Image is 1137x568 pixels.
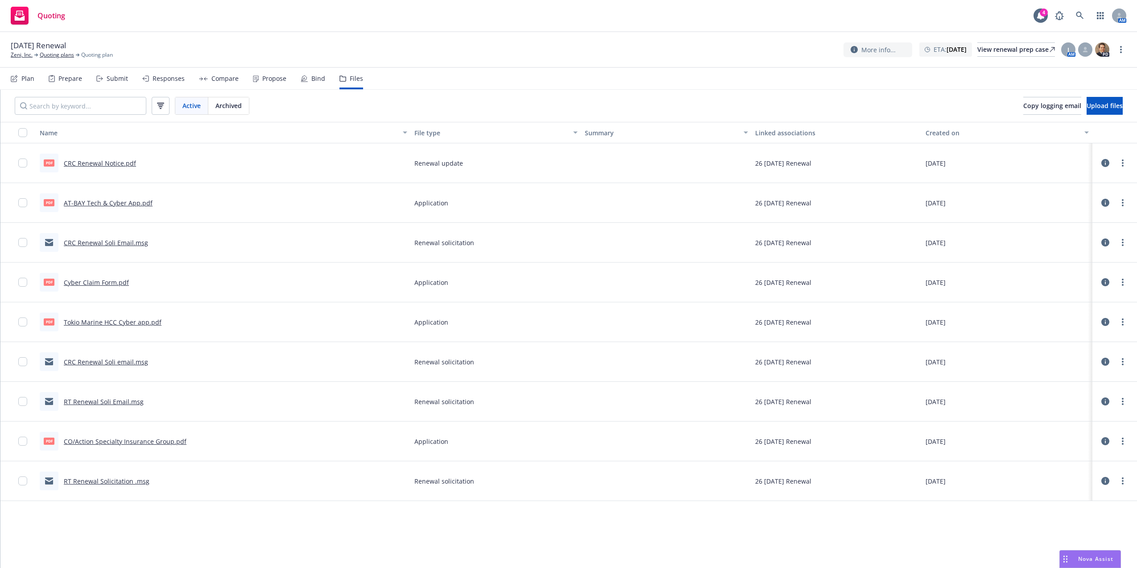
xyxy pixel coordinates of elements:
[926,238,946,247] span: [DATE]
[926,198,946,208] span: [DATE]
[755,357,811,367] div: 26 [DATE] Renewal
[1092,7,1109,25] a: Switch app
[414,159,463,168] span: Renewal update
[15,97,146,115] input: Search by keyword...
[64,318,161,326] a: Tokio Marine HCC Cyber app.pdf
[414,128,568,138] div: File type
[977,43,1055,56] div: View renewal prep case
[64,477,149,485] a: RT Renewal Solicitation .msg
[1117,317,1128,327] a: more
[755,198,811,208] div: 26 [DATE] Renewal
[585,128,738,138] div: Summary
[7,3,69,28] a: Quoting
[64,278,129,287] a: Cyber Claim Form.pdf
[1078,555,1113,563] span: Nova Assist
[414,476,474,486] span: Renewal solicitation
[18,357,27,366] input: Toggle Row Selected
[64,238,148,247] a: CRC Renewal Soli Email.msg
[843,42,912,57] button: More info...
[18,397,27,406] input: Toggle Row Selected
[262,75,286,82] div: Propose
[1023,97,1081,115] button: Copy logging email
[215,101,242,110] span: Archived
[64,199,153,207] a: AT-BAY Tech & Cyber App.pdf
[211,75,239,82] div: Compare
[58,75,82,82] div: Prepare
[311,75,325,82] div: Bind
[1117,277,1128,288] a: more
[18,317,27,326] input: Toggle Row Selected
[414,198,448,208] span: Application
[755,476,811,486] div: 26 [DATE] Renewal
[1116,44,1126,55] a: more
[11,51,33,59] a: Zeni, Inc.
[581,122,752,143] button: Summary
[755,437,811,446] div: 26 [DATE] Renewal
[153,75,185,82] div: Responses
[44,159,54,166] span: pdf
[934,45,967,54] span: ETA :
[18,159,27,167] input: Toggle Row Selected
[755,397,811,406] div: 26 [DATE] Renewal
[1060,551,1071,568] div: Drag to move
[44,438,54,444] span: pdf
[37,12,65,19] span: Quoting
[21,75,34,82] div: Plan
[40,51,74,59] a: Quoting plans
[947,45,967,54] strong: [DATE]
[107,75,128,82] div: Submit
[755,317,811,327] div: 26 [DATE] Renewal
[926,437,946,446] span: [DATE]
[926,278,946,287] span: [DATE]
[64,358,148,366] a: CRC Renewal Soli email.msg
[1050,7,1068,25] a: Report a Bug
[64,397,144,406] a: RT Renewal Soli Email.msg
[1059,550,1121,568] button: Nova Assist
[414,397,474,406] span: Renewal solicitation
[40,128,397,138] div: Name
[44,199,54,206] span: pdf
[926,357,946,367] span: [DATE]
[414,357,474,367] span: Renewal solicitation
[1067,45,1069,54] span: J
[411,122,581,143] button: File type
[1071,7,1089,25] a: Search
[414,437,448,446] span: Application
[81,51,113,59] span: Quoting plan
[926,397,946,406] span: [DATE]
[926,317,946,327] span: [DATE]
[18,278,27,287] input: Toggle Row Selected
[44,279,54,285] span: pdf
[1117,197,1128,208] a: more
[922,122,1092,143] button: Created on
[755,128,918,138] div: Linked associations
[977,42,1055,57] a: View renewal prep case
[752,122,922,143] button: Linked associations
[18,198,27,207] input: Toggle Row Selected
[926,128,1079,138] div: Created on
[18,238,27,247] input: Toggle Row Selected
[755,278,811,287] div: 26 [DATE] Renewal
[755,159,811,168] div: 26 [DATE] Renewal
[755,238,811,247] div: 26 [DATE] Renewal
[1087,101,1123,110] span: Upload files
[1117,356,1128,367] a: more
[1087,97,1123,115] button: Upload files
[36,122,411,143] button: Name
[1117,476,1128,486] a: more
[1023,101,1081,110] span: Copy logging email
[182,101,201,110] span: Active
[18,437,27,446] input: Toggle Row Selected
[44,318,54,325] span: pdf
[1095,42,1109,57] img: photo
[1040,8,1048,16] div: 4
[1117,158,1128,168] a: more
[18,476,27,485] input: Toggle Row Selected
[1117,436,1128,447] a: more
[1117,396,1128,407] a: more
[414,278,448,287] span: Application
[18,128,27,137] input: Select all
[64,159,136,167] a: CRC Renewal Notice.pdf
[926,159,946,168] span: [DATE]
[350,75,363,82] div: Files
